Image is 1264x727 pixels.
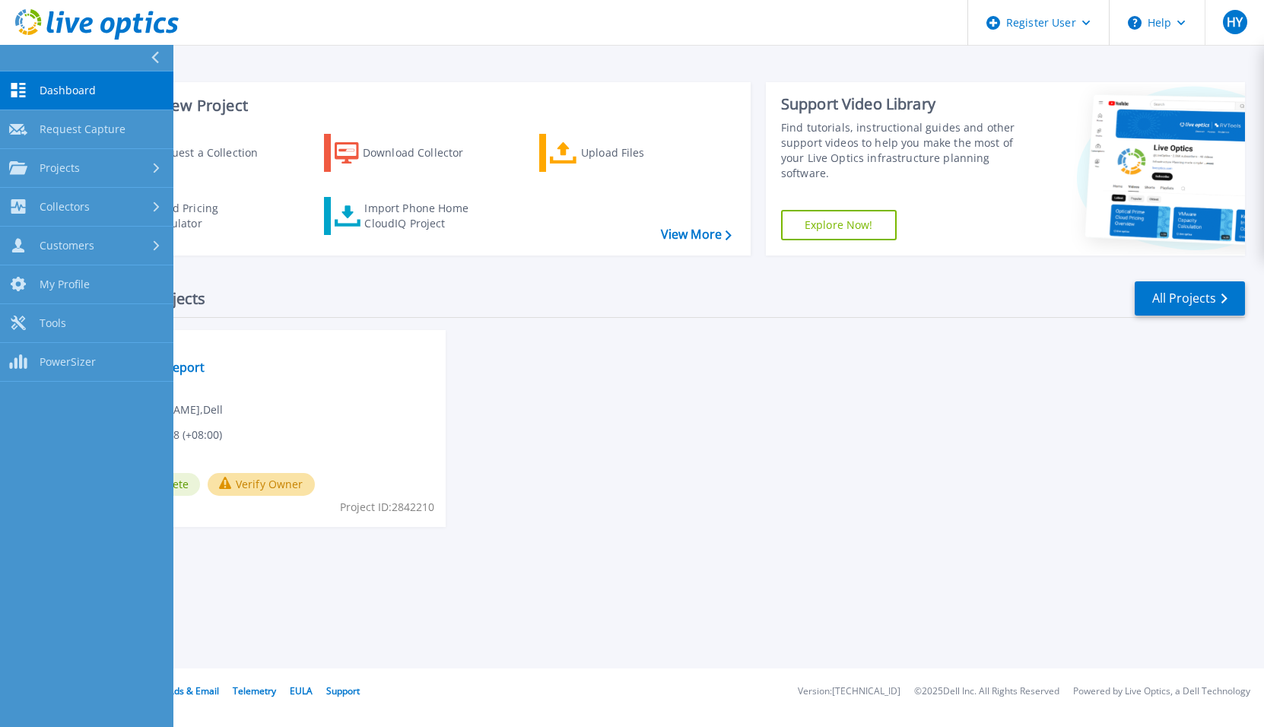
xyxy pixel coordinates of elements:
[781,94,1023,114] div: Support Video Library
[781,210,897,240] a: Explore Now!
[208,473,315,496] button: Verify Owner
[290,684,313,697] a: EULA
[168,684,219,697] a: Ads & Email
[340,499,434,516] span: Project ID: 2842210
[40,239,94,252] span: Customers
[914,687,1059,697] li: © 2025 Dell Inc. All Rights Reserved
[108,134,278,172] a: Request a Collection
[40,84,96,97] span: Dashboard
[1073,687,1250,697] li: Powered by Live Optics, a Dell Technology
[40,355,96,369] span: PowerSizer
[539,134,709,172] a: Upload Files
[40,316,66,330] span: Tools
[149,201,271,231] div: Cloud Pricing Calculator
[798,687,900,697] li: Version: [TECHNICAL_ID]
[661,227,732,242] a: View More
[40,161,80,175] span: Projects
[1135,281,1245,316] a: All Projects
[363,138,484,168] div: Download Collector
[115,339,437,356] span: Optical Prime
[40,200,90,214] span: Collectors
[326,684,360,697] a: Support
[581,138,703,168] div: Upload Files
[364,201,483,231] div: Import Phone Home CloudIQ Project
[40,278,90,291] span: My Profile
[151,138,273,168] div: Request a Collection
[233,684,276,697] a: Telemetry
[1227,16,1243,28] span: HY
[108,97,731,114] h3: Start a New Project
[40,122,125,136] span: Request Capture
[324,134,494,172] a: Download Collector
[108,197,278,235] a: Cloud Pricing Calculator
[781,120,1023,181] div: Find tutorials, instructional guides and other support videos to help you make the most of your L...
